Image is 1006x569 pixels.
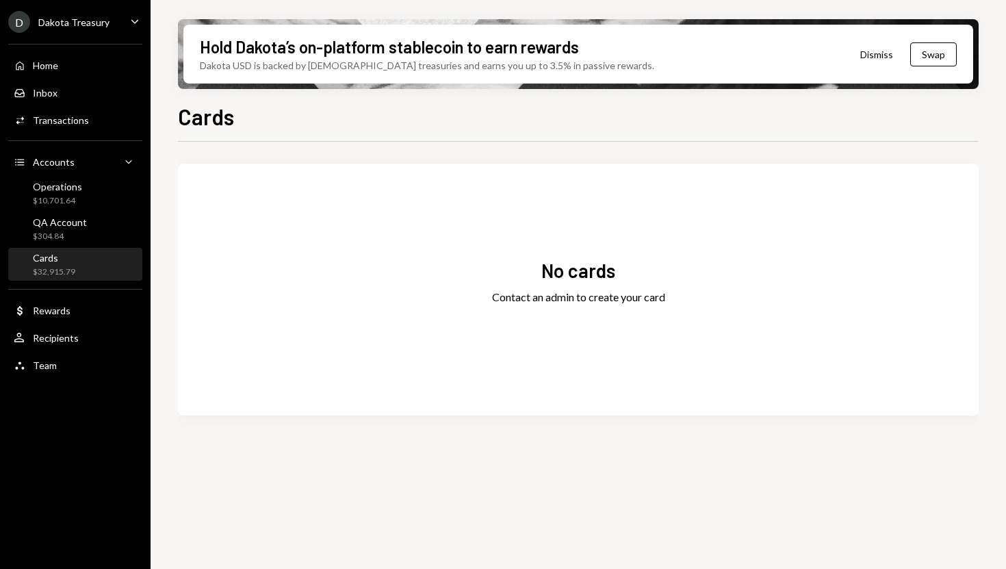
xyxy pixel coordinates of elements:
button: Swap [910,42,957,66]
div: No cards [541,257,615,284]
div: Cards [33,252,75,264]
div: Dakota USD is backed by [DEMOGRAPHIC_DATA] treasuries and earns you up to 3.5% in passive rewards. [200,58,654,73]
a: Recipients [8,325,142,350]
div: Recipients [33,332,79,344]
div: D [8,11,30,33]
div: Inbox [33,87,57,99]
a: Rewards [8,298,142,323]
div: Operations [33,181,82,192]
div: Contact an admin to create your card [492,289,665,305]
div: Hold Dakota’s on-platform stablecoin to earn rewards [200,36,579,58]
a: QA Account$304.84 [8,212,142,245]
div: Accounts [33,156,75,168]
button: Dismiss [843,38,910,71]
a: Accounts [8,149,142,174]
a: Operations$10,701.64 [8,177,142,210]
div: Home [33,60,58,71]
div: $32,915.79 [33,266,75,278]
a: Cards$32,915.79 [8,248,142,281]
div: Team [33,359,57,371]
a: Inbox [8,80,142,105]
div: Rewards [33,305,70,316]
div: $304.84 [33,231,87,242]
h1: Cards [178,103,234,130]
div: QA Account [33,216,87,228]
div: Dakota Treasury [38,16,109,28]
a: Team [8,353,142,377]
div: Transactions [33,114,89,126]
a: Transactions [8,108,142,132]
div: $10,701.64 [33,195,82,207]
a: Home [8,53,142,77]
